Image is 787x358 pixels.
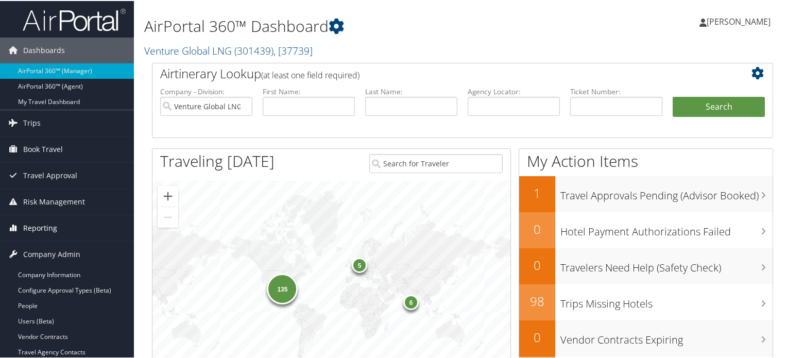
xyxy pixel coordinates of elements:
input: Search for Traveler [369,153,503,172]
div: 5 [352,257,367,272]
label: Agency Locator: [468,86,560,96]
a: 98Trips Missing Hotels [519,283,773,319]
div: 6 [403,294,419,309]
label: Ticket Number: [570,86,662,96]
a: 1Travel Approvals Pending (Advisor Booked) [519,175,773,211]
a: 0Travelers Need Help (Safety Check) [519,247,773,283]
div: 135 [267,272,298,303]
button: Zoom in [158,185,178,206]
label: Company - Division: [160,86,252,96]
a: [PERSON_NAME] [699,5,781,36]
span: Risk Management [23,188,85,214]
label: First Name: [263,86,355,96]
h3: Travel Approvals Pending (Advisor Booked) [560,182,773,202]
span: , [ 37739 ] [273,43,313,57]
h1: Traveling [DATE] [160,149,275,171]
h3: Travelers Need Help (Safety Check) [560,254,773,274]
span: Company Admin [23,241,80,266]
span: (at least one field required) [261,69,360,80]
h2: 98 [519,292,555,309]
a: 0Hotel Payment Authorizations Failed [519,211,773,247]
h1: AirPortal 360™ Dashboard [144,14,569,36]
button: Search [673,96,765,116]
h2: 0 [519,219,555,237]
span: [PERSON_NAME] [707,15,771,26]
a: 0Vendor Contracts Expiring [519,319,773,355]
h3: Hotel Payment Authorizations Failed [560,218,773,238]
button: Zoom out [158,206,178,227]
label: Last Name: [365,86,457,96]
span: Reporting [23,214,57,240]
span: Dashboards [23,37,65,62]
h2: Airtinerary Lookup [160,64,713,81]
h3: Trips Missing Hotels [560,291,773,310]
h2: 1 [519,183,555,201]
h1: My Action Items [519,149,773,171]
a: Venture Global LNG [144,43,313,57]
img: airportal-logo.png [23,7,126,31]
h2: 0 [519,328,555,345]
span: Travel Approval [23,162,77,187]
span: Book Travel [23,135,63,161]
h2: 0 [519,255,555,273]
h3: Vendor Contracts Expiring [560,327,773,346]
span: ( 301439 ) [234,43,273,57]
span: Trips [23,109,41,135]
